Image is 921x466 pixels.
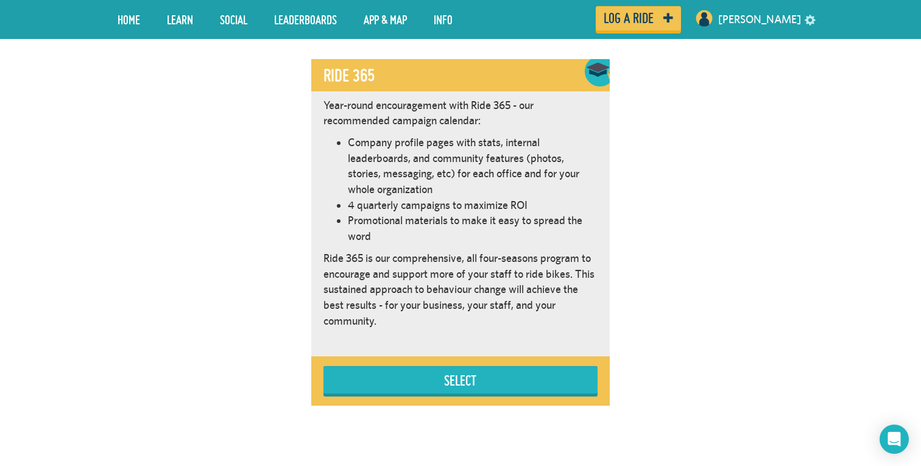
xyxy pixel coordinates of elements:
[718,5,801,34] a: [PERSON_NAME]
[211,4,256,35] a: Social
[265,4,346,35] a: Leaderboards
[158,4,202,35] a: LEARN
[348,197,598,213] li: 4 quarterly campaigns to maximize ROI
[323,366,598,394] button: Select
[880,425,909,454] div: Open Intercom Messenger
[311,59,610,91] div: Ride 365
[323,97,598,129] p: Year-round encouragement with Ride 365 - our recommended campaign calendar:
[323,250,598,329] p: Ride 365 is our comprehensive, all four-seasons program to encourage and support more of your sta...
[694,9,714,28] img: User profile image
[425,4,462,35] a: Info
[108,4,149,35] a: Home
[348,135,598,197] li: Company profile pages with stats, internal leaderboards, and community features (photos, stories,...
[355,4,416,35] a: App & Map
[596,6,681,30] a: Log a ride
[805,13,816,25] a: settings drop down toggle
[604,13,654,24] span: Log a ride
[348,213,598,244] li: Promotional materials to make it easy to spread the word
